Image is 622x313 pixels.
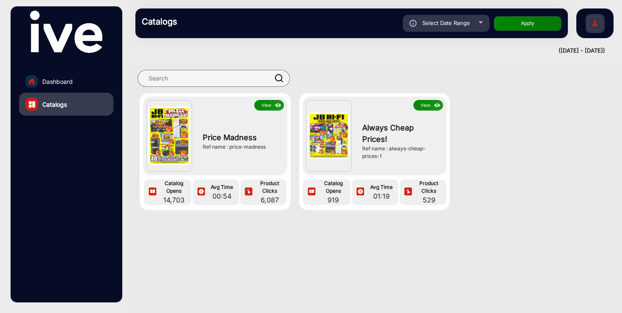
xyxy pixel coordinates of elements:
[362,122,439,145] span: Always Cheap Prices!
[203,143,279,151] div: Ref name : price-madness
[254,100,284,111] button: Viewicon
[28,78,36,85] img: home
[586,10,604,39] img: Sign%20Up.svg
[203,132,279,143] span: Price Madness
[207,191,237,201] span: 00:54
[403,187,413,197] img: icon
[432,101,442,110] img: icon
[308,112,350,159] img: Always Cheap Prices!
[273,101,283,110] img: icon
[255,180,284,195] span: Product Clicks
[142,17,260,27] h3: Catalogs
[148,187,157,197] img: icon
[367,183,396,191] span: Avg Time
[148,106,190,166] img: Price Madness
[318,195,349,205] span: 919
[414,180,443,195] span: Product Clicks
[275,74,283,82] img: prodSearch.svg
[367,191,396,201] span: 01:19
[138,70,290,87] input: Search
[362,145,439,160] div: Ref name : always-cheap-prices-1
[413,100,443,111] button: Viewicon
[196,187,206,197] img: icon
[19,93,113,116] a: Catalogs
[19,70,113,93] a: Dashboard
[30,11,102,53] img: vmg-logo
[318,180,349,195] span: Catalog Opens
[494,16,561,31] button: Apply
[244,187,253,197] img: icon
[355,187,365,197] img: icon
[207,183,237,191] span: Avg Time
[414,195,443,205] span: 529
[307,187,317,197] img: icon
[159,195,189,205] span: 14,703
[410,20,417,27] img: icon
[127,47,605,55] div: ([DATE] - [DATE])
[42,100,67,109] span: Catalogs
[255,195,284,205] span: 6,087
[29,101,35,108] img: catalog
[42,77,73,86] span: Dashboard
[159,180,189,195] span: Catalog Opens
[422,19,470,26] span: Select Date Range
